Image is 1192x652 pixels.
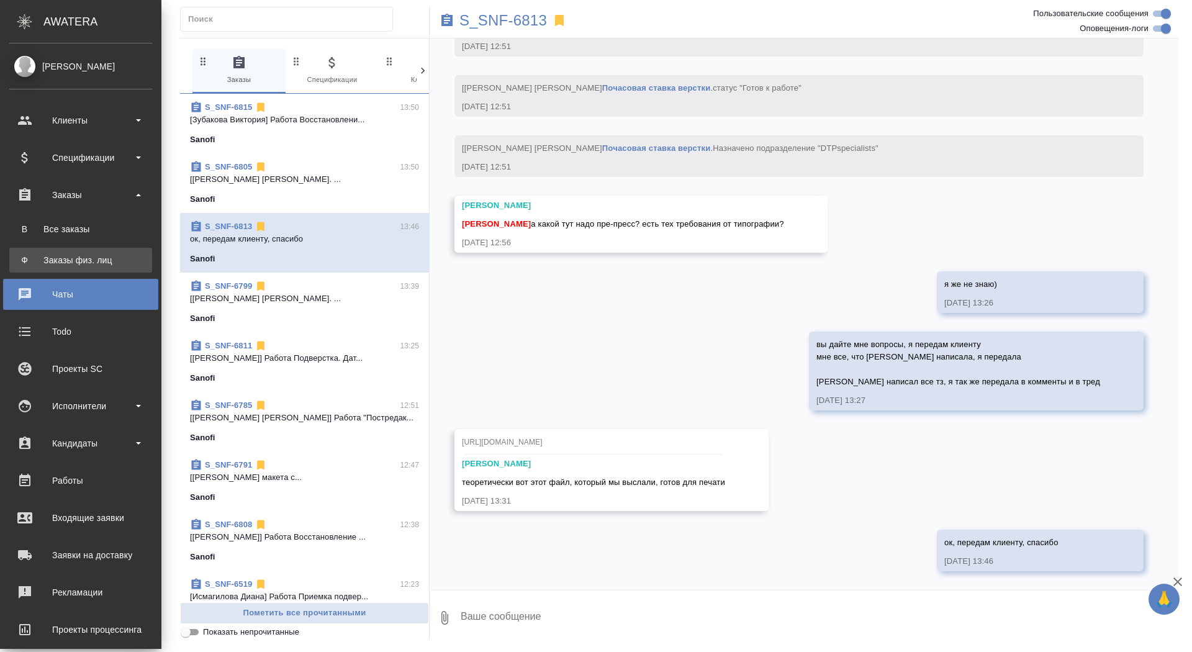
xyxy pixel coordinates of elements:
a: Проекты процессинга [3,614,158,645]
div: [DATE] 13:46 [944,555,1100,568]
p: [[PERSON_NAME]] Работа Подверстка. Дат... [190,352,419,364]
svg: Отписаться [255,518,267,531]
a: Почасовая ставка верстки [602,83,711,93]
div: [DATE] 12:56 [462,237,784,249]
div: AWATERA [43,9,161,34]
a: S_SNF-6811 [205,341,252,350]
a: ФЗаказы физ. лиц [9,248,152,273]
p: [[PERSON_NAME] [PERSON_NAME]. ... [190,173,419,186]
div: [PERSON_NAME] [462,458,725,470]
div: S_SNF-651912:23[Исмагилова Диана] Работа Приемка подвер...Sanofi [180,571,429,630]
p: [[PERSON_NAME] макета с... [190,471,419,484]
div: [DATE] 12:51 [462,40,1100,53]
div: Todo [9,322,152,341]
a: S_SNF-6813 [205,222,252,231]
a: S_SNF-6519 [205,579,252,589]
div: S_SNF-681113:25[[PERSON_NAME]] Работа Подверстка. Дат...Sanofi [180,332,429,392]
a: Рекламации [3,577,158,608]
div: [PERSON_NAME] [462,199,784,212]
div: S_SNF-680513:50[[PERSON_NAME] [PERSON_NAME]. ...Sanofi [180,153,429,213]
a: Входящие заявки [3,502,158,533]
span: Оповещения-логи [1080,22,1149,35]
a: Почасовая ставка верстки [602,143,711,153]
span: я же не знаю) [944,279,997,289]
p: [[PERSON_NAME]] Работа Восстановление ... [190,531,419,543]
span: ок, передам клиенту, спасибо [944,538,1059,547]
span: Спецификации [291,55,374,86]
span: Назначено подразделение "DTPspecialists" [713,143,878,153]
div: Заказы [9,186,152,204]
div: Исполнители [9,397,152,415]
p: S_SNF-6813 [459,14,547,27]
span: [[PERSON_NAME] [PERSON_NAME] . [462,83,801,93]
p: Sanofi [190,432,215,444]
div: S_SNF-679112:47[[PERSON_NAME] макета с...Sanofi [180,451,429,511]
svg: Отписаться [255,220,267,233]
div: [PERSON_NAME] [9,60,152,73]
a: Проекты SC [3,353,158,384]
span: а какой тут надо пре-пресс? есть тех требования от типографии? [462,219,784,229]
p: 13:39 [400,280,419,292]
button: Пометить все прочитанными [180,602,429,624]
span: статус "Готов к работе" [713,83,801,93]
div: S_SNF-681513:50[Зубакова Виктория] Работа Восстановлени...Sanofi [180,94,429,153]
p: Sanofi [190,312,215,325]
span: Клиенты [384,55,467,86]
div: [DATE] 12:51 [462,161,1100,173]
div: S_SNF-681313:46ок, передам клиенту, спасибоSanofi [180,213,429,273]
a: S_SNF-6799 [205,281,252,291]
svg: Отписаться [255,101,267,114]
div: S_SNF-678512:51[[PERSON_NAME] [PERSON_NAME]] Работа "Постредак...Sanofi [180,392,429,451]
span: [URL][DOMAIN_NAME] [462,438,543,446]
span: Заказы [197,55,281,86]
span: [PERSON_NAME] [462,219,531,229]
p: Sanofi [190,491,215,504]
div: [DATE] 13:31 [462,495,725,507]
p: Sanofi [190,372,215,384]
p: [[PERSON_NAME] [PERSON_NAME]] Работа "Постредак... [190,412,419,424]
a: Todo [3,316,158,347]
div: Кандидаты [9,434,152,453]
div: Заказы физ. лиц [16,254,146,266]
span: Показать непрочитанные [203,626,299,638]
p: Sanofi [190,134,215,146]
span: вы дайте мне вопросы, я передам клиенту мне все, что [PERSON_NAME] написала, я передала [PERSON_N... [816,340,1100,386]
a: ВВсе заказы [9,217,152,242]
div: Клиенты [9,111,152,130]
a: S_SNF-6805 [205,162,252,171]
span: 🙏 [1154,586,1175,612]
p: [Зубакова Виктория] Работа Восстановлени... [190,114,419,126]
svg: Отписаться [255,340,267,352]
a: S_SNF-6791 [205,460,252,469]
p: Sanofi [190,551,215,563]
a: S_SNF-6808 [205,520,252,529]
p: ок, передам клиенту, спасибо [190,233,419,245]
div: [DATE] 13:27 [816,394,1100,407]
div: [DATE] 12:51 [462,101,1100,113]
p: 13:50 [400,161,419,173]
p: 12:51 [400,399,419,412]
div: Входящие заявки [9,509,152,527]
div: Все заказы [16,223,146,235]
p: 12:47 [400,459,419,471]
div: Чаты [9,285,152,304]
svg: Отписаться [255,399,267,412]
div: Работы [9,471,152,490]
a: S_SNF-6785 [205,401,252,410]
button: 🙏 [1149,584,1180,615]
svg: Отписаться [255,161,267,173]
div: Заявки на доставку [9,546,152,564]
svg: Зажми и перетащи, чтобы поменять порядок вкладок [291,55,302,67]
a: Заявки на доставку [3,540,158,571]
div: S_SNF-679913:39[[PERSON_NAME] [PERSON_NAME]. ...Sanofi [180,273,429,332]
span: теоретически вот этот файл, который мы выслали, готов для печати [462,478,725,487]
div: [DATE] 13:26 [944,297,1100,309]
p: 12:23 [400,578,419,591]
div: S_SNF-680812:38[[PERSON_NAME]] Работа Восстановление ...Sanofi [180,511,429,571]
p: [Исмагилова Диана] Работа Приемка подвер... [190,591,419,603]
a: S_SNF-6815 [205,102,252,112]
svg: Отписаться [255,280,267,292]
svg: Отписаться [255,578,267,591]
p: Sanofi [190,193,215,206]
a: Работы [3,465,158,496]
